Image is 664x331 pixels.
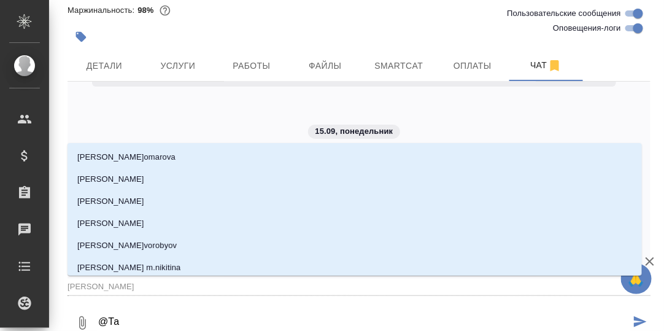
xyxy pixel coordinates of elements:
span: Работы [222,58,281,74]
p: [PERSON_NAME]omarova [77,151,176,163]
span: Услуги [149,58,207,74]
p: [PERSON_NAME]vorobyov [77,239,177,252]
p: [PERSON_NAME] [77,195,144,208]
span: Детали [75,58,134,74]
span: Чат [517,58,576,73]
button: 🙏 [621,263,652,294]
span: Файлы [296,58,355,74]
p: 98% [137,6,156,15]
button: 48.72 RUB; [157,2,173,18]
p: Маржинальность: [68,6,137,15]
span: Smartcat [369,58,428,74]
button: Добавить тэг [68,23,95,50]
span: 🙏 [626,266,647,292]
svg: Отписаться [547,58,562,73]
span: Пользовательские сообщения [507,7,621,20]
p: 15.09, понедельник [315,125,393,138]
p: [PERSON_NAME] [77,217,144,230]
span: Оплаты [443,58,502,74]
span: Оповещения-логи [553,22,621,34]
p: [PERSON_NAME] [77,173,144,185]
p: [PERSON_NAME] m.nikitina [77,262,180,274]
